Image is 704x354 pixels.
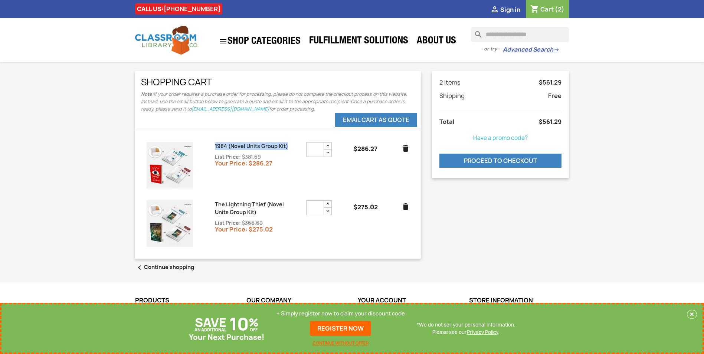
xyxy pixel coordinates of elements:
span: Shipping [439,92,465,100]
strong: $286.27 [354,145,377,153]
span: - or try - [481,45,503,53]
a: About Us [413,34,460,49]
input: 1984 (Novel Units Group Kit) product quantity field [306,142,324,157]
a: CONTINUE WITHOUT OFFER [312,340,369,347]
span: $561.29 [539,118,561,125]
p: If your order requires a purchase order for processing, please do not complete the checkout proce... [141,91,415,113]
a: delete [401,144,410,153]
input: Search [471,27,569,42]
p: Store information [469,297,569,304]
span: Your Price: [215,225,248,233]
p: % [249,319,259,326]
p: OFF [250,326,258,334]
strong: $275.02 [354,203,378,211]
span: 2 items [439,78,461,86]
a: [PHONE_NUMBER] [164,5,220,13]
p: + Simply register now to claim your discount code [276,310,405,317]
a: Advanced Search→ [503,46,559,53]
i: shopping_cart [530,5,539,14]
p: *We do not sell your personal information. Please see our . [417,321,515,336]
span: $561.29 [539,79,561,86]
span: $286.27 [249,159,272,167]
a: Shopping cart link containing 2 product(s) [530,5,564,13]
img: Classroom Library Company [135,26,198,55]
a: SHOP CATEGORIES [215,33,304,49]
i: search [471,27,480,36]
p: AN ADDITIONAL [194,326,226,334]
a: 1984 (Novel Units Group Kit) [215,142,288,150]
a: delete [401,202,410,211]
span: Sign in [500,6,520,14]
img: The Lightning Thief (Novel Units Group Kit) [147,200,193,247]
p: SAVE [195,319,226,326]
span: (2) [555,5,564,13]
a: Privacy Policy [467,329,498,335]
span: List Price: [215,220,241,226]
i:  [219,37,227,46]
h1: Shopping Cart [141,77,415,87]
a: Your account [358,296,406,304]
a: Have a promo code? [473,134,528,142]
span: Free [548,92,561,99]
b: Note: [141,91,154,97]
span: List Price: [215,154,241,160]
input: The Lightning Thief (Novel Units Group Kit) product quantity field [306,200,324,215]
i:  [490,6,499,14]
p: 10 [229,320,249,328]
a: [EMAIL_ADDRESS][DOMAIN_NAME] [191,106,269,112]
span: $381.69 [242,154,261,160]
a: Fulfillment Solutions [305,34,412,49]
a: chevron_leftContinue shopping [135,263,194,271]
button: Close [687,310,697,319]
span: $366.69 [242,220,263,226]
span: Your Price: [215,159,248,167]
p: Your Next Purchase! [189,334,265,341]
a: The Lightning Thief (Novel Units Group Kit) [215,201,284,216]
button: eMail Cart as Quote [335,113,417,127]
a: REGISTER NOW [310,321,371,336]
span: $275.02 [249,225,273,233]
span: → [553,46,559,53]
div: CALL US: [135,3,222,14]
span: Total [439,118,454,126]
img: 1984 (Novel Units Group Kit) [147,142,193,189]
a: Proceed to checkout [439,154,562,168]
p: Our company [246,297,347,304]
i: chevron_left [135,263,144,272]
span: Cart [540,5,554,13]
p: Products [135,297,235,304]
a:  Sign in [490,6,520,14]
